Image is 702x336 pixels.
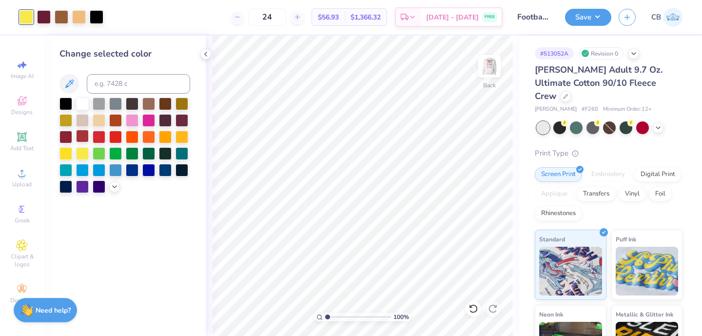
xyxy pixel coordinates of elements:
div: Foil [649,187,672,201]
span: Add Text [10,144,34,152]
div: Revision 0 [579,47,624,59]
span: Standard [539,234,565,244]
div: Digital Print [634,167,682,182]
a: CB [651,8,682,27]
span: Designs [11,108,33,116]
span: Decorate [10,296,34,304]
span: [DATE] - [DATE] [426,12,479,22]
div: Embroidery [585,167,631,182]
span: # F260 [582,105,598,114]
span: $1,366.32 [351,12,381,22]
span: Greek [15,217,30,224]
span: Puff Ink [616,234,636,244]
div: Transfers [577,187,616,201]
strong: Need help? [36,306,71,315]
span: 100 % [393,313,409,321]
div: Applique [535,187,574,201]
span: CB [651,12,661,23]
button: Save [565,9,611,26]
div: Change selected color [59,47,190,60]
span: $56.93 [318,12,339,22]
div: Rhinestones [535,206,582,221]
span: Neon Ink [539,309,563,319]
img: Standard [539,247,602,296]
span: Metallic & Glitter Ink [616,309,673,319]
img: Back [480,57,499,76]
span: FREE [485,14,495,20]
div: Back [483,81,496,90]
img: Caroline Beach [663,8,682,27]
input: e.g. 7428 c [87,74,190,94]
div: Print Type [535,148,682,159]
span: Image AI [11,72,34,80]
div: Screen Print [535,167,582,182]
div: # 513052A [535,47,574,59]
img: Puff Ink [616,247,679,296]
input: – – [248,8,286,26]
span: Upload [12,180,32,188]
span: [PERSON_NAME] Adult 9.7 Oz. Ultimate Cotton 90/10 Fleece Crew [535,64,663,102]
div: Vinyl [619,187,646,201]
span: Minimum Order: 12 + [603,105,652,114]
span: Clipart & logos [5,253,39,268]
input: Untitled Design [510,7,558,27]
span: [PERSON_NAME] [535,105,577,114]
